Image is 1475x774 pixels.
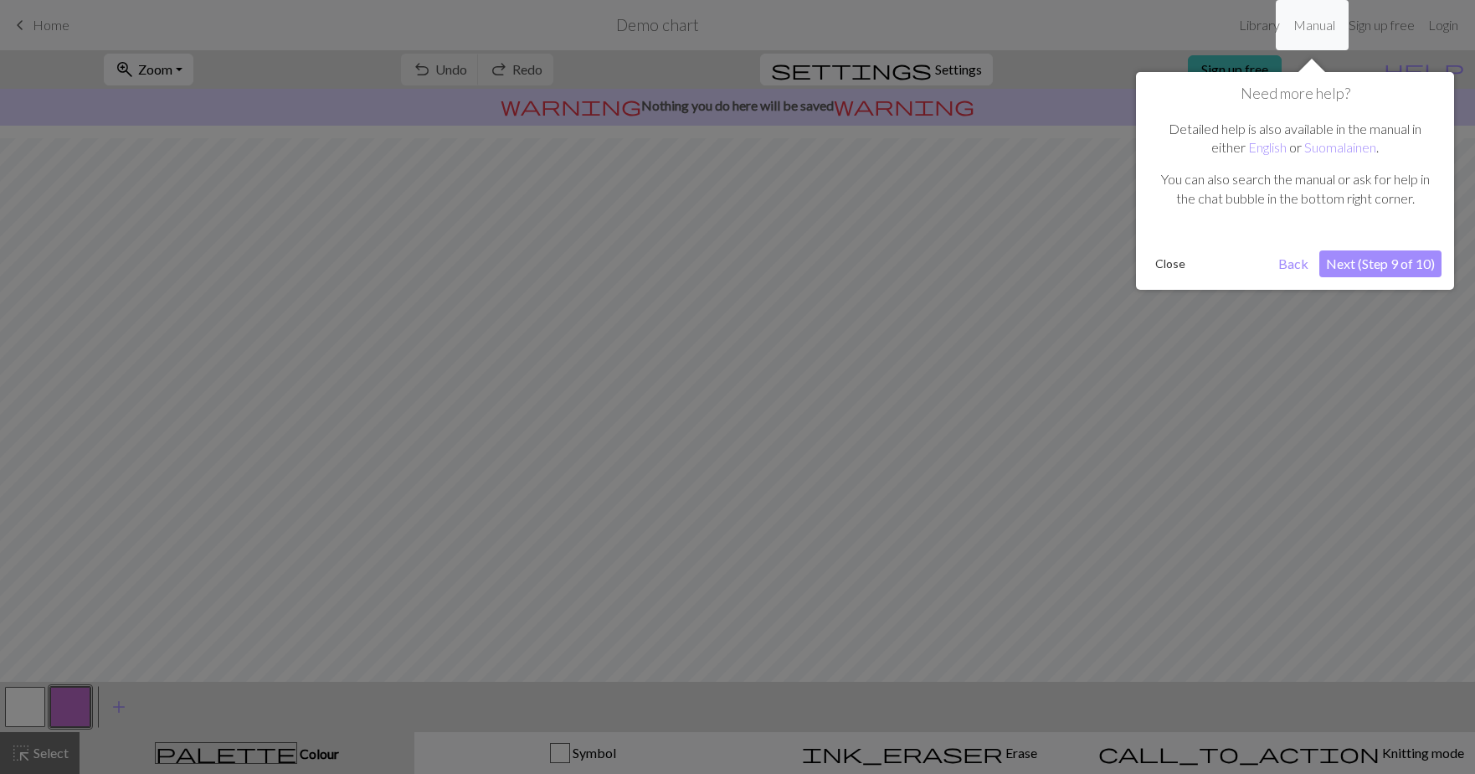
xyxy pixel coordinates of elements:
[1149,251,1192,276] button: Close
[1157,170,1433,208] p: You can also search the manual or ask for help in the chat bubble in the bottom right corner.
[1149,85,1442,103] h1: Need more help?
[1157,120,1433,157] p: Detailed help is also available in the manual in either or .
[1319,250,1442,277] button: Next (Step 9 of 10)
[1136,72,1454,290] div: Need more help?
[1304,139,1376,155] a: Suomalainen
[1248,139,1287,155] a: English
[1272,250,1315,277] button: Back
